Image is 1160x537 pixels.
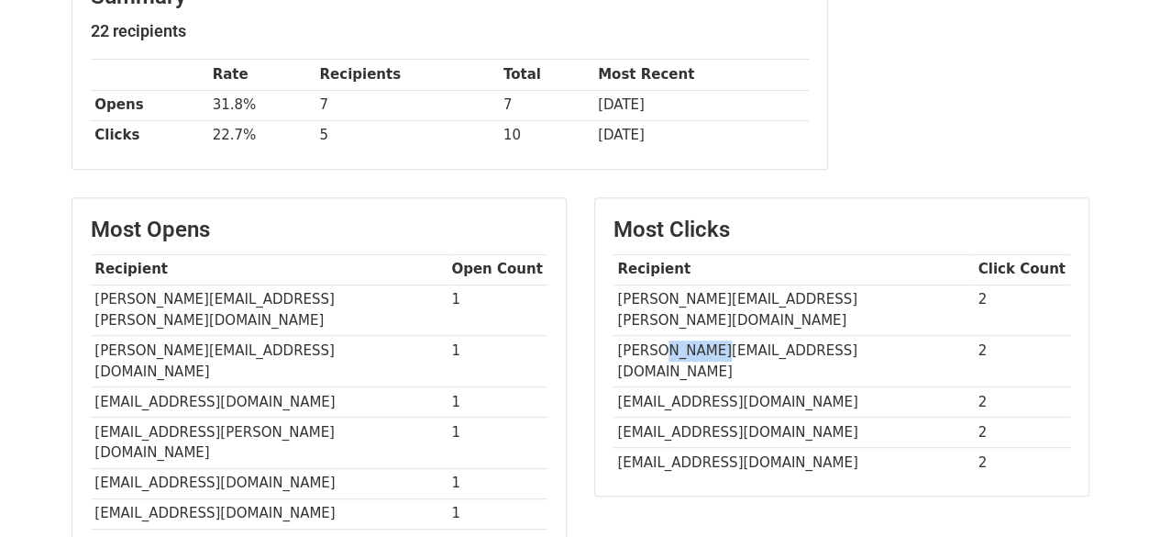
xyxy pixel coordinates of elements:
td: 1 [447,468,547,498]
th: Recipient [91,254,447,285]
td: 7 [499,90,593,120]
td: [PERSON_NAME][EMAIL_ADDRESS][DOMAIN_NAME] [91,336,447,387]
h5: 22 recipients [91,21,809,41]
td: [EMAIL_ADDRESS][DOMAIN_NAME] [613,417,974,447]
th: Total [499,60,593,90]
td: 2 [974,448,1070,478]
th: Most Recent [593,60,808,90]
iframe: Chat Widget [1068,449,1160,537]
th: Clicks [91,120,208,151]
td: [EMAIL_ADDRESS][DOMAIN_NAME] [613,386,974,417]
td: [EMAIL_ADDRESS][DOMAIN_NAME] [91,468,447,498]
td: 2 [974,417,1070,447]
td: 10 [499,120,593,151]
td: [EMAIL_ADDRESS][DOMAIN_NAME] [91,498,447,529]
th: Open Count [447,254,547,285]
td: [EMAIL_ADDRESS][PERSON_NAME][DOMAIN_NAME] [91,417,447,468]
th: Click Count [974,254,1070,285]
td: 31.8% [208,90,315,120]
td: [PERSON_NAME][EMAIL_ADDRESS][PERSON_NAME][DOMAIN_NAME] [91,285,447,336]
td: 1 [447,386,547,417]
td: [EMAIL_ADDRESS][DOMAIN_NAME] [91,386,447,417]
td: [PERSON_NAME][EMAIL_ADDRESS][DOMAIN_NAME] [613,336,974,387]
th: Rate [208,60,315,90]
td: [DATE] [593,120,808,151]
td: 1 [447,417,547,468]
td: 7 [315,90,499,120]
td: 1 [447,285,547,336]
td: [PERSON_NAME][EMAIL_ADDRESS][PERSON_NAME][DOMAIN_NAME] [613,285,974,336]
td: 22.7% [208,120,315,151]
td: 5 [315,120,499,151]
th: Recipient [613,254,974,285]
td: 2 [974,336,1070,387]
td: [EMAIL_ADDRESS][DOMAIN_NAME] [613,448,974,478]
h3: Most Clicks [613,217,1070,243]
td: 1 [447,498,547,529]
td: [DATE] [593,90,808,120]
th: Recipients [315,60,499,90]
td: 1 [447,336,547,387]
h3: Most Opens [91,217,547,243]
td: 2 [974,386,1070,417]
td: 2 [974,285,1070,336]
th: Opens [91,90,208,120]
